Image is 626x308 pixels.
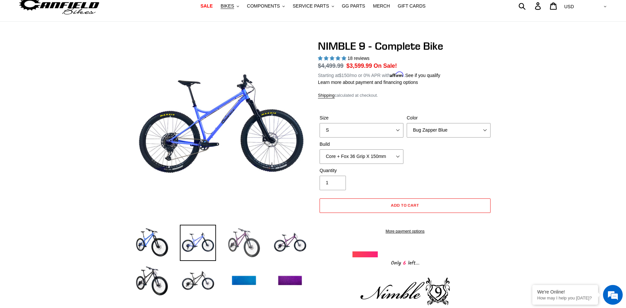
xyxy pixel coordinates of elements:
s: $4,499.99 [318,63,344,69]
span: GIFT CARDS [398,3,426,9]
span: $3,599.99 [347,63,372,69]
a: Learn more about payment and financing options [318,80,418,85]
p: Starting at /mo or 0% APR with . [318,70,440,79]
span: MERCH [373,3,390,9]
label: Build [320,141,403,148]
a: MERCH [370,2,393,11]
span: GG PARTS [342,3,365,9]
span: COMPONENTS [247,3,280,9]
span: 6 [401,259,408,267]
img: Load image into Gallery viewer, NIMBLE 9 - Complete Bike [134,225,170,261]
span: Add to cart [391,203,420,208]
span: 4.89 stars [318,56,348,61]
label: Size [320,115,403,121]
div: Minimize live chat window [108,3,124,19]
img: Load image into Gallery viewer, NIMBLE 9 - Complete Bike [180,225,216,261]
a: See if you qualify - Learn more about Affirm Financing (opens in modal) [405,73,440,78]
span: On Sale! [373,62,397,70]
a: GIFT CARDS [395,2,429,11]
div: Only left... [352,257,458,268]
div: Navigation go back [7,36,17,46]
img: Load image into Gallery viewer, NIMBLE 9 - Complete Bike [226,225,262,261]
label: Color [407,115,491,121]
a: Shipping [318,93,335,98]
div: We're Online! [537,289,593,295]
span: 18 reviews [348,56,370,61]
span: SALE [201,3,213,9]
button: BIKES [217,2,242,11]
img: Load image into Gallery viewer, NIMBLE 9 - Complete Bike [134,263,170,299]
span: SERVICE PARTS [293,3,329,9]
a: More payment options [320,228,491,234]
img: Load image into Gallery viewer, NIMBLE 9 - Complete Bike [272,225,308,261]
img: Load image into Gallery viewer, NIMBLE 9 - Complete Bike [226,263,262,299]
span: BIKES [221,3,234,9]
textarea: Type your message and hit 'Enter' [3,180,125,203]
img: Load image into Gallery viewer, NIMBLE 9 - Complete Bike [180,263,216,299]
span: Affirm [390,72,404,77]
h1: NIMBLE 9 - Complete Bike [318,40,492,52]
button: Add to cart [320,198,491,213]
a: SALE [197,2,216,11]
img: d_696896380_company_1647369064580_696896380 [21,33,37,49]
label: Quantity [320,167,403,174]
p: How may I help you today? [537,295,593,300]
img: Load image into Gallery viewer, NIMBLE 9 - Complete Bike [272,263,308,299]
span: We're online! [38,83,91,149]
span: $150 [339,73,349,78]
a: GG PARTS [339,2,369,11]
button: SERVICE PARTS [289,2,337,11]
div: Chat with us now [44,37,120,45]
div: calculated at checkout. [318,92,492,99]
button: COMPONENTS [244,2,288,11]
